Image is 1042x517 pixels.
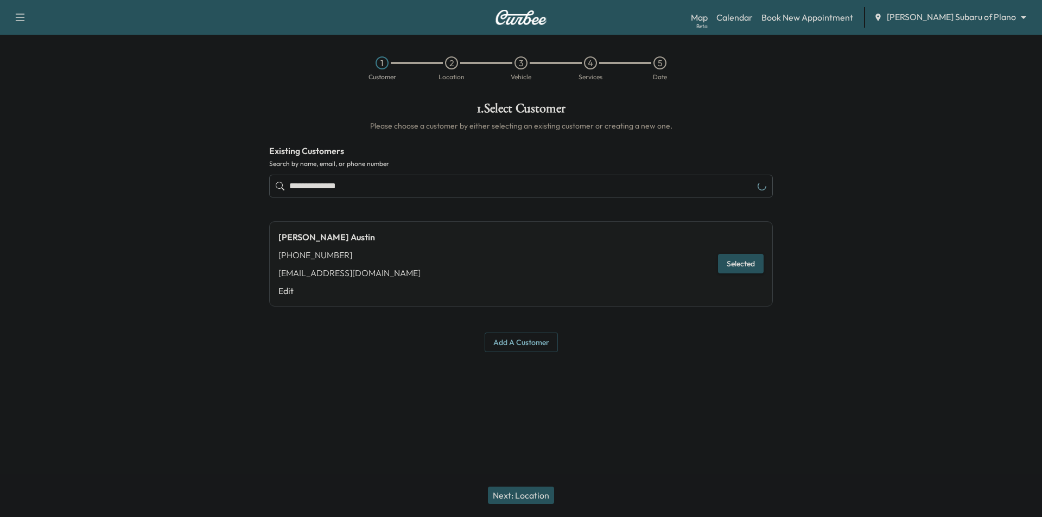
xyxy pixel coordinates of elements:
a: MapBeta [691,11,708,24]
div: [EMAIL_ADDRESS][DOMAIN_NAME] [278,266,421,279]
div: 3 [514,56,528,69]
img: Curbee Logo [495,10,547,25]
div: Location [439,74,465,80]
a: Edit [278,284,421,297]
label: Search by name, email, or phone number [269,159,773,168]
div: [PHONE_NUMBER] [278,248,421,261]
h6: Please choose a customer by either selecting an existing customer or creating a new one. [269,120,773,131]
div: Customer [368,74,396,80]
div: 5 [653,56,666,69]
div: 1 [376,56,389,69]
div: Date [653,74,667,80]
button: Selected [718,254,764,274]
h4: Existing Customers [269,144,773,157]
h1: 1 . Select Customer [269,102,773,120]
span: [PERSON_NAME] Subaru of Plano [887,11,1016,23]
a: Book New Appointment [761,11,853,24]
button: Next: Location [488,487,554,504]
div: Services [579,74,602,80]
div: 2 [445,56,458,69]
div: Vehicle [511,74,531,80]
button: Add a customer [485,333,558,353]
a: Calendar [716,11,753,24]
div: 4 [584,56,597,69]
div: [PERSON_NAME] Austin [278,231,421,244]
div: Beta [696,22,708,30]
